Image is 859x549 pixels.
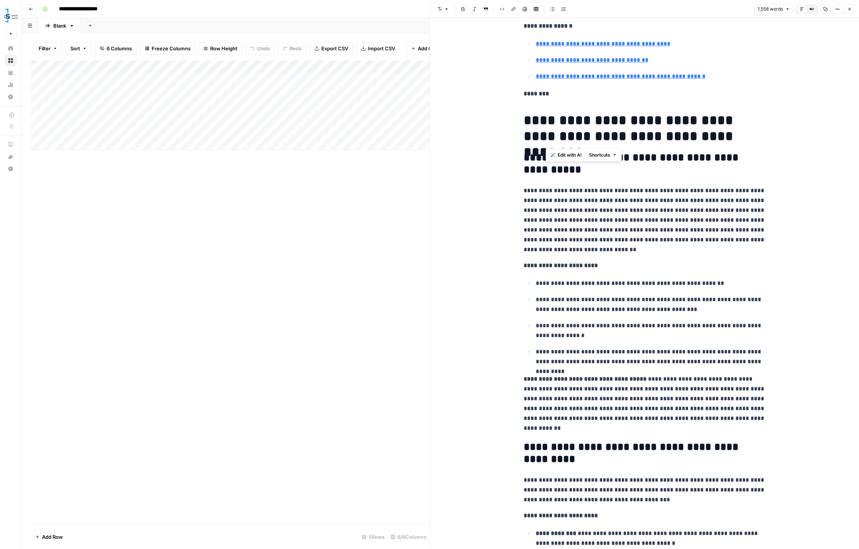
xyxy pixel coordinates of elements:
button: Redo [278,42,307,54]
a: Settings [5,91,17,103]
button: 1,558 words [754,4,793,14]
span: Row Height [210,45,237,52]
button: Add Column [406,42,452,54]
span: Edit with AI [558,152,581,159]
span: Add Row [42,533,63,541]
span: Filter [39,45,51,52]
span: 6 Columns [107,45,132,52]
button: Import CSV [356,42,400,54]
span: Sort [70,45,80,52]
div: 6/6 Columns [388,531,429,543]
button: Edit with AI [548,150,585,160]
button: Undo [245,42,275,54]
button: Filter [34,42,62,54]
button: Help + Support [5,163,17,175]
button: Sort [65,42,92,54]
span: Undo [257,45,270,52]
button: Workspace: TestWorkspace [5,6,17,25]
div: 5 Rows [359,531,388,543]
img: TestWorkspace Logo [5,9,18,22]
button: Shortcuts [586,150,620,160]
span: Shortcuts [589,152,610,159]
div: What's new? [5,151,16,162]
button: 6 Columns [95,42,137,54]
button: Export CSV [310,42,353,54]
span: Freeze Columns [152,45,191,52]
span: Import CSV [368,45,395,52]
span: Add Column [418,45,447,52]
a: Browse [5,54,17,67]
button: Freeze Columns [140,42,195,54]
span: Redo [290,45,302,52]
a: Home [5,42,17,54]
button: Row Height [198,42,242,54]
button: What's new? [5,151,17,163]
a: Blank [39,18,81,33]
button: Add Row [31,531,67,543]
span: Export CSV [321,45,348,52]
div: Blank [53,22,66,30]
a: Usage [5,79,17,91]
span: 1,558 words [758,6,783,12]
a: AirOps Academy [5,138,17,151]
a: Your Data [5,67,17,79]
